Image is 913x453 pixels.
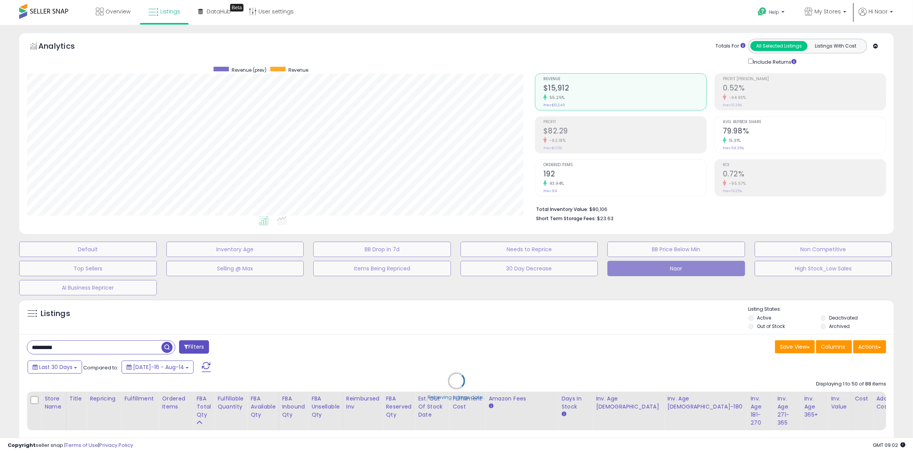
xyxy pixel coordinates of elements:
small: Prev: 69.36% [723,146,744,150]
small: Prev: 16.25% [723,189,742,193]
span: Revenue [288,67,308,73]
button: Selling @ Max [166,261,304,276]
button: BB Drop in 7d [313,242,451,257]
span: Profit [PERSON_NAME] [723,77,886,81]
span: Ordered Items [543,163,706,167]
small: 55.25% [547,95,565,100]
span: Hi Naor [869,8,888,15]
button: AI Business Repricer [19,280,157,295]
li: $80,106 [536,204,880,213]
div: seller snap | | [8,442,133,449]
button: BB Price Below Min [607,242,745,257]
h2: $82.29 [543,127,706,137]
small: 93.94% [547,181,564,186]
i: Get Help [757,7,767,16]
span: Profit [543,120,706,124]
span: Revenue (prev) [232,67,266,73]
small: -95.57% [726,181,746,186]
small: -92.18% [547,138,566,143]
div: Include Returns [742,57,806,66]
h2: 79.98% [723,127,886,137]
button: Non Competitive [755,242,892,257]
button: Inventory Age [166,242,304,257]
button: High Stock_Low Sales [755,261,892,276]
small: Prev: $10,249 [543,103,565,107]
button: All Selected Listings [750,41,808,51]
button: Listings With Cost [807,41,864,51]
b: Short Term Storage Fees: [536,215,596,222]
a: Help [752,1,792,25]
a: Hi Naor [859,8,893,25]
span: Avg. Buybox Share [723,120,886,124]
button: Top Sellers [19,261,157,276]
button: Default [19,242,157,257]
div: Tooltip anchor [230,4,243,12]
h2: 192 [543,170,706,180]
span: Overview [105,8,130,15]
button: Needs to Reprice [461,242,598,257]
small: Prev: 10.26% [723,103,742,107]
small: 15.31% [726,138,741,143]
span: Revenue [543,77,706,81]
span: My Stores [814,8,841,15]
div: Retrieving listings data.. [428,394,485,401]
strong: Copyright [8,441,36,449]
span: Listings [160,8,180,15]
span: Help [769,9,779,15]
b: Total Inventory Value: [536,206,588,212]
button: 30 Day Decrease [461,261,598,276]
span: ROI [723,163,886,167]
h2: 0.52% [723,84,886,94]
small: Prev: 99 [543,189,557,193]
h5: Analytics [38,41,90,53]
div: Totals For [716,43,745,50]
button: Naor [607,261,745,276]
h2: $15,912 [543,84,706,94]
span: DataHub [207,8,231,15]
small: Prev: $1,052 [543,146,562,150]
h2: 0.72% [723,170,886,180]
span: $23.63 [597,215,614,222]
button: Items Being Repriced [313,261,451,276]
small: -94.93% [726,95,746,100]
